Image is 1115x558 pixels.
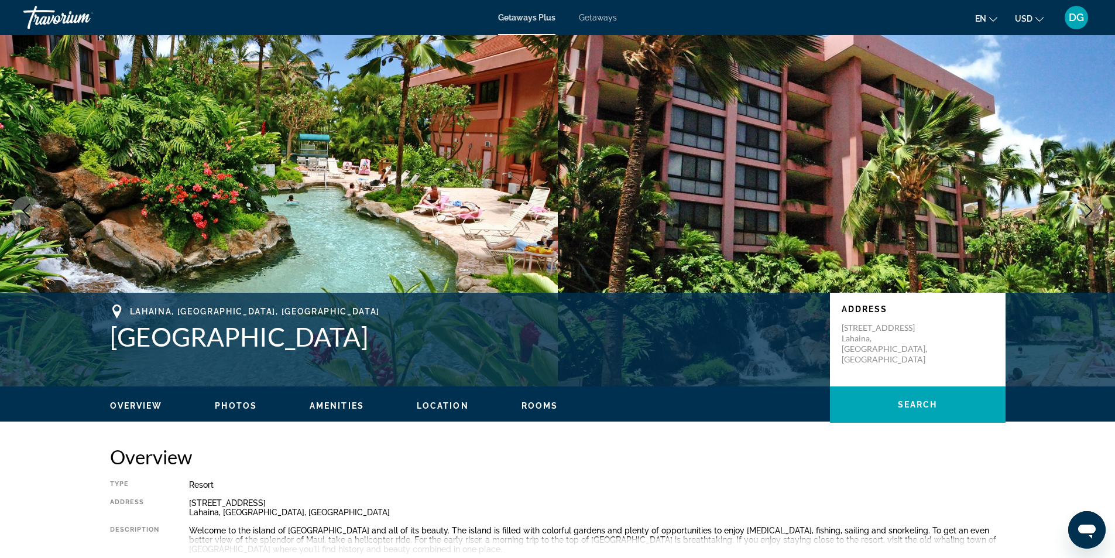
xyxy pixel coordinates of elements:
[898,400,938,409] span: Search
[975,14,986,23] span: en
[215,400,257,411] button: Photos
[110,480,160,489] div: Type
[1015,10,1044,27] button: Change currency
[12,196,41,225] button: Previous image
[110,401,163,410] span: Overview
[498,13,555,22] a: Getaways Plus
[522,401,558,410] span: Rooms
[189,498,1006,517] div: [STREET_ADDRESS] Lahaina, [GEOGRAPHIC_DATA], [GEOGRAPHIC_DATA]
[1069,12,1084,23] span: DG
[1074,196,1103,225] button: Next image
[975,10,997,27] button: Change language
[110,498,160,517] div: Address
[522,400,558,411] button: Rooms
[189,480,1006,489] div: Resort
[830,386,1006,423] button: Search
[310,400,364,411] button: Amenities
[110,526,160,554] div: Description
[110,445,1006,468] h2: Overview
[417,401,469,410] span: Location
[842,304,994,314] p: Address
[310,401,364,410] span: Amenities
[1061,5,1092,30] button: User Menu
[579,13,617,22] a: Getaways
[189,526,1006,554] div: Welcome to the island of [GEOGRAPHIC_DATA] and all of its beauty. The island is filled with color...
[110,321,818,352] h1: [GEOGRAPHIC_DATA]
[1015,14,1032,23] span: USD
[1068,511,1106,549] iframe: Button to launch messaging window
[215,401,257,410] span: Photos
[842,323,935,365] p: [STREET_ADDRESS] Lahaina, [GEOGRAPHIC_DATA], [GEOGRAPHIC_DATA]
[23,2,140,33] a: Travorium
[110,400,163,411] button: Overview
[130,307,380,316] span: Lahaina, [GEOGRAPHIC_DATA], [GEOGRAPHIC_DATA]
[417,400,469,411] button: Location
